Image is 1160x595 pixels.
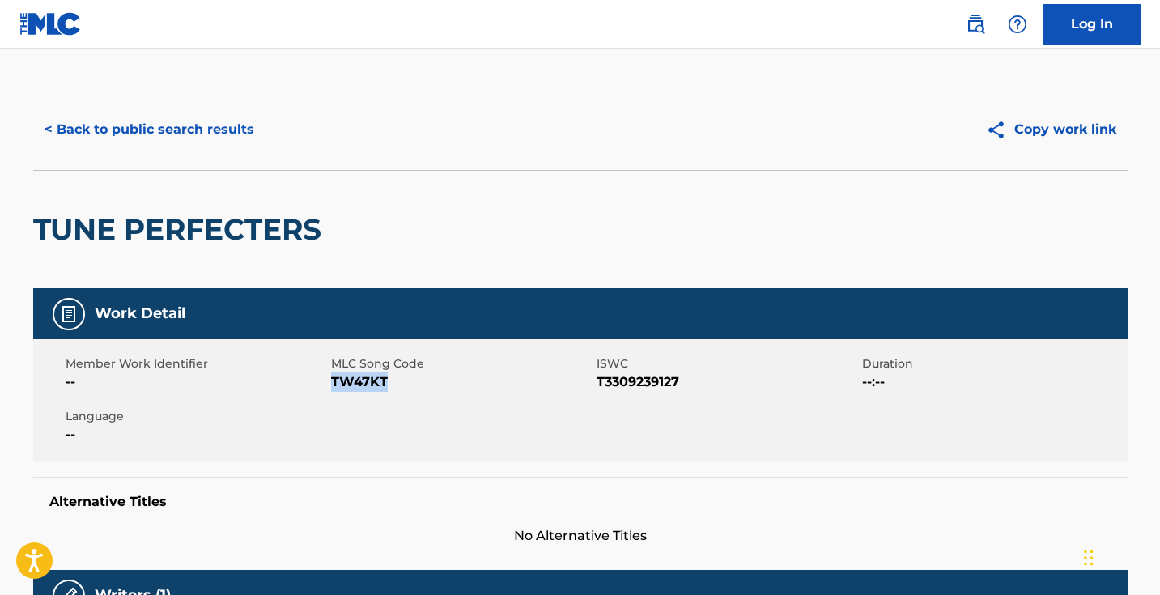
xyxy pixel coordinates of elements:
[66,355,327,372] span: Member Work Identifier
[986,120,1014,140] img: Copy work link
[66,408,327,425] span: Language
[597,355,858,372] span: ISWC
[1008,15,1027,34] img: help
[33,526,1128,546] span: No Alternative Titles
[19,12,82,36] img: MLC Logo
[49,494,1111,510] h5: Alternative Titles
[862,355,1124,372] span: Duration
[331,355,593,372] span: MLC Song Code
[66,425,327,444] span: --
[966,15,985,34] img: search
[1084,533,1094,582] div: Drag
[59,304,79,324] img: Work Detail
[975,109,1128,150] button: Copy work link
[1001,8,1034,40] div: Help
[33,109,266,150] button: < Back to public search results
[33,211,329,248] h2: TUNE PERFECTERS
[331,372,593,392] span: TW47KT
[862,372,1124,392] span: --:--
[959,8,992,40] a: Public Search
[95,304,185,323] h5: Work Detail
[66,372,327,392] span: --
[1079,517,1160,595] iframe: Chat Widget
[1043,4,1141,45] a: Log In
[597,372,858,392] span: T3309239127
